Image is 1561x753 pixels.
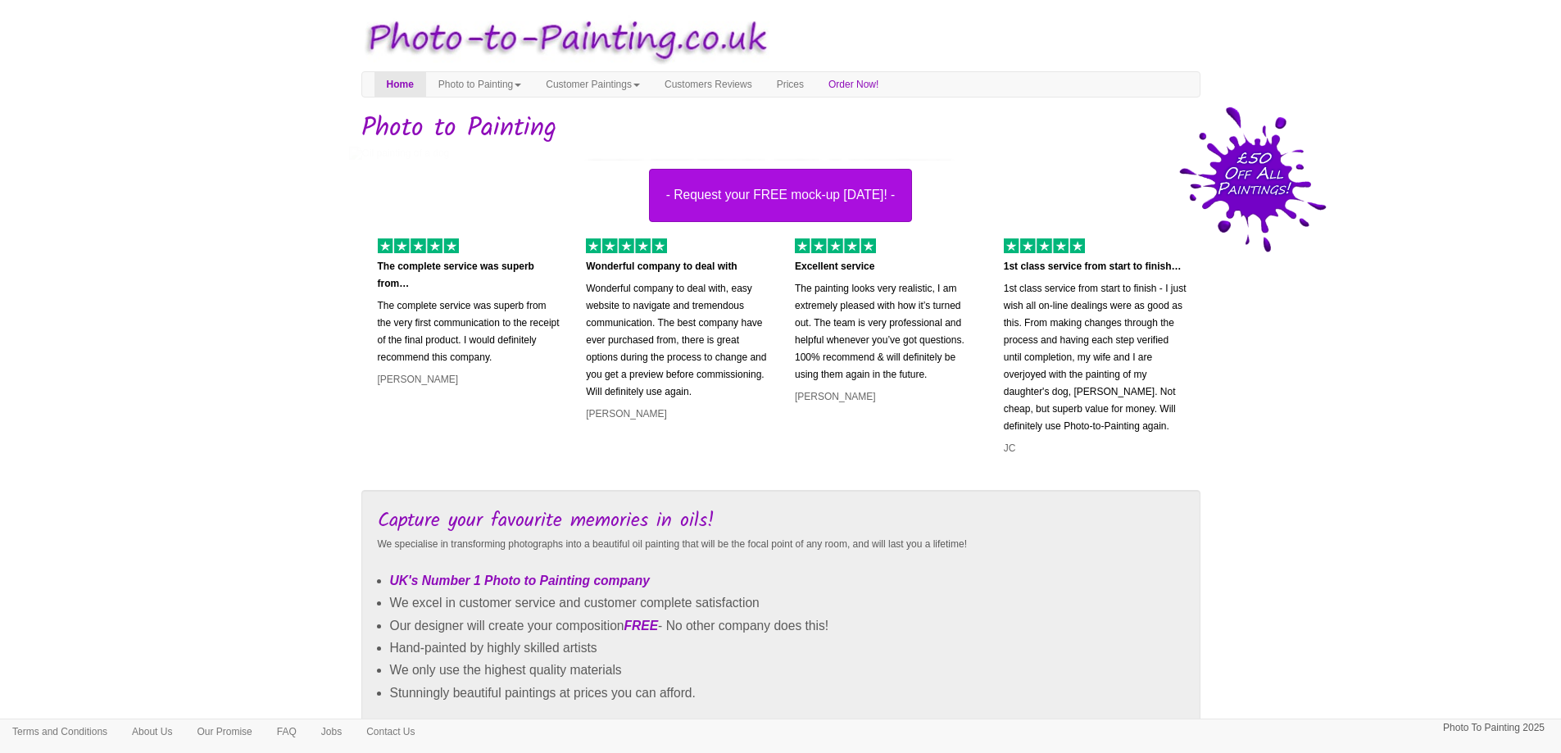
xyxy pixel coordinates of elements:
[353,8,773,71] img: Photo to Painting
[1004,258,1188,275] p: 1st class service from start to finish…
[390,659,1184,681] li: We only use the highest quality materials
[1004,440,1188,457] p: JC
[586,238,667,253] img: 5 of out 5 stars
[378,238,459,253] img: 5 of out 5 stars
[586,280,770,401] p: Wonderful company to deal with, easy website to navigate and tremendous communication. The best c...
[309,719,354,744] a: Jobs
[533,72,652,97] a: Customer Paintings
[390,615,1184,637] li: Our designer will create your composition - No other company does this!
[624,619,659,633] em: FREE
[361,114,1200,143] h1: Photo to Painting
[390,592,1184,614] li: We excel in customer service and customer complete satisfaction
[184,719,264,744] a: Our Promise
[1004,280,1188,435] p: 1st class service from start to finish - I just wish all on-line dealings were as good as this. F...
[652,72,765,97] a: Customers Reviews
[390,574,650,587] em: UK's Number 1 Photo to Painting company
[816,72,891,97] a: Order Now!
[378,258,562,293] p: The complete service was superb from…
[795,280,979,383] p: The painting looks very realistic, I am extremely pleased with how it’s turned out. The team is v...
[1443,719,1545,737] p: Photo To Painting 2025
[354,719,427,744] a: Contact Us
[795,388,979,406] p: [PERSON_NAME]
[1179,107,1327,252] img: 50 pound price drop
[378,371,562,388] p: [PERSON_NAME]
[795,238,876,253] img: 5 of out 5 stars
[265,719,309,744] a: FAQ
[1004,238,1085,253] img: 5 of out 5 stars
[378,536,1184,553] p: We specialise in transforming photographs into a beautiful oil painting that will be the focal po...
[586,258,770,275] p: Wonderful company to deal with
[586,406,770,423] p: [PERSON_NAME]
[649,169,913,221] button: - Request your FREE mock-up [DATE]! -
[374,72,426,97] a: Home
[349,470,1213,490] iframe: Customer reviews powered by Trustpilot
[390,637,1184,659] li: Hand-painted by highly skilled artists
[390,682,1184,704] li: Stunningly beautiful paintings at prices you can afford.
[349,147,1213,222] a: - Request your FREE mock-up [DATE]! -
[120,719,184,744] a: About Us
[765,72,816,97] a: Prices
[349,147,450,161] img: Oil painting of a dog
[795,258,979,275] p: Excellent service
[426,72,533,97] a: Photo to Painting
[378,510,1184,532] h3: Capture your favourite memories in oils!
[588,157,949,199] div: Turn any photo into a painting!
[378,297,562,366] p: The complete service was superb from the very first communication to the receipt of the final pro...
